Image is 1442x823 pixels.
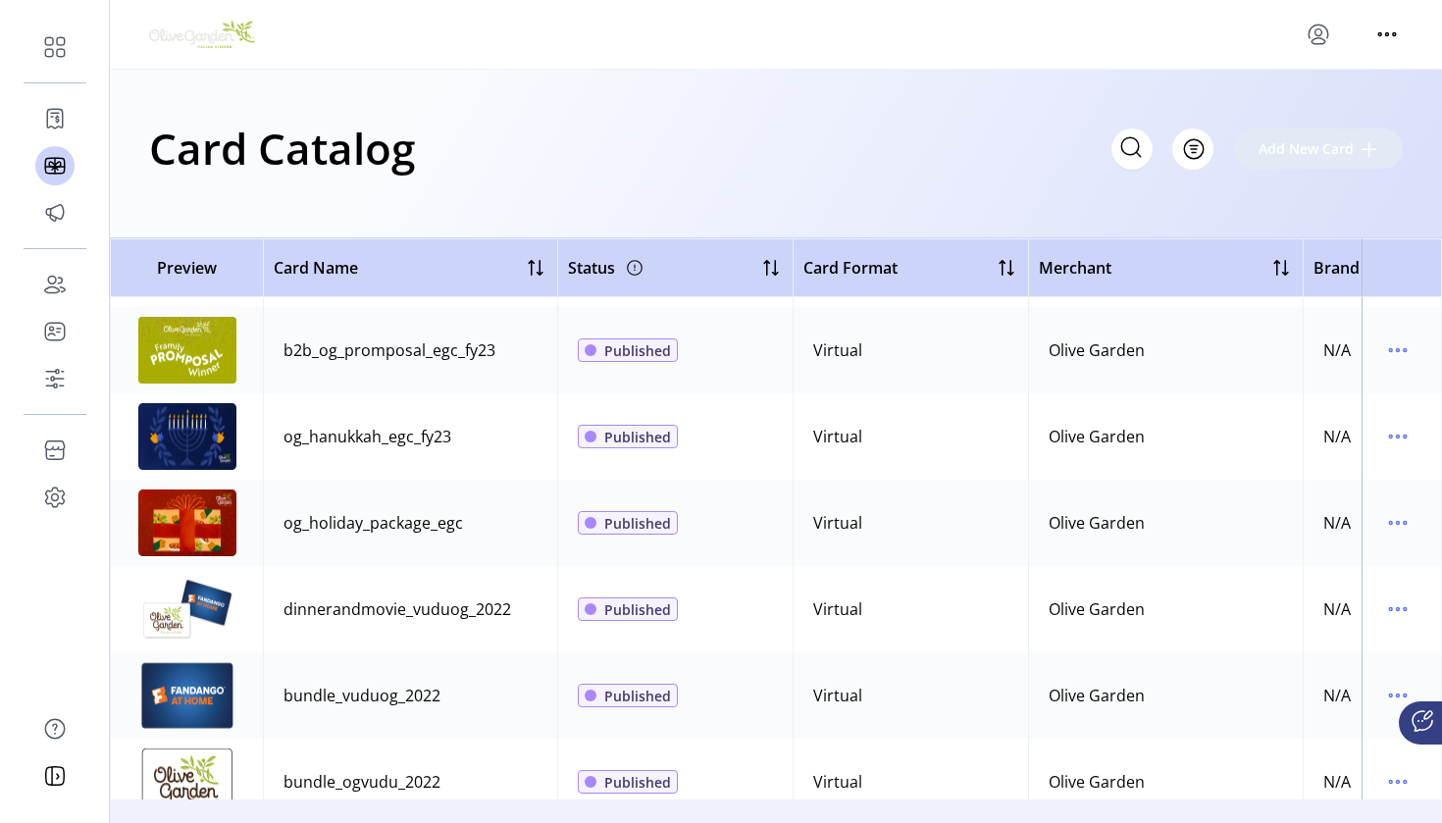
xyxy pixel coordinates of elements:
[604,513,671,534] span: Published
[1371,19,1403,50] button: menu
[274,256,358,280] span: Card Name
[283,511,463,535] div: og_holiday_package_egc
[138,748,236,815] img: preview
[149,21,255,48] img: logo
[803,256,898,280] span: Card Format
[604,686,671,706] span: Published
[283,338,495,362] div: b2b_og_promposal_egc_fy23
[1382,766,1414,797] button: menu
[1049,770,1145,794] div: Olive Garden
[813,511,862,535] div: Virtual
[1049,338,1145,362] div: Olive Garden
[1172,129,1213,170] button: Filter Button
[1049,597,1145,621] div: Olive Garden
[1049,511,1145,535] div: Olive Garden
[138,489,236,556] img: preview
[283,597,511,621] div: dinnerandmovie_vuduog_2022
[1049,425,1145,448] div: Olive Garden
[604,599,671,620] span: Published
[1049,684,1145,707] div: Olive Garden
[604,772,671,793] span: Published
[604,340,671,361] span: Published
[813,770,862,794] div: Virtual
[138,576,236,643] img: preview
[283,425,451,448] div: og_hanukkah_egc_fy23
[1382,593,1414,625] button: menu
[1382,680,1414,711] button: menu
[1323,684,1351,707] div: N/A
[1382,421,1414,452] button: menu
[1303,19,1334,50] button: menu
[1323,597,1351,621] div: N/A
[283,684,440,707] div: bundle_vuduog_2022
[1382,334,1414,366] button: menu
[813,425,862,448] div: Virtual
[1111,129,1153,170] input: Search
[568,252,646,283] div: Status
[1323,770,1351,794] div: N/A
[813,338,862,362] div: Virtual
[1323,425,1351,448] div: N/A
[283,770,440,794] div: bundle_ogvudu_2022
[813,684,862,707] div: Virtual
[138,403,236,470] img: preview
[149,114,415,182] h1: Card Catalog
[1323,338,1351,362] div: N/A
[138,317,236,384] img: preview
[813,597,862,621] div: Virtual
[1313,256,1360,280] span: Brand
[1039,256,1111,280] span: Merchant
[138,662,236,729] img: preview
[121,256,253,280] span: Preview
[604,427,671,447] span: Published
